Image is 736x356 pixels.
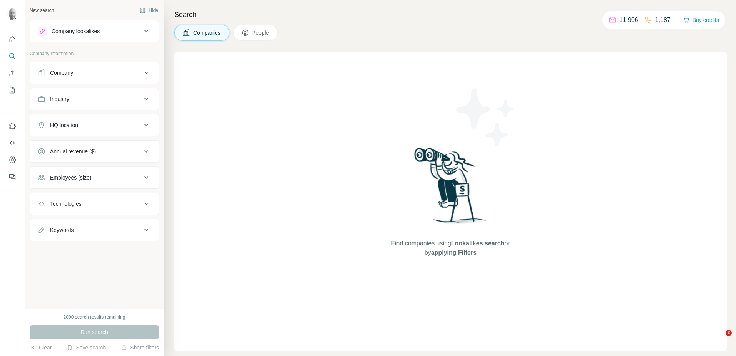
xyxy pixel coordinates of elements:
[30,50,159,57] p: Company information
[30,22,159,40] button: Company lookalikes
[30,221,159,239] button: Keywords
[121,344,159,351] button: Share filters
[6,136,18,150] button: Use Surfe API
[252,29,270,37] span: People
[6,170,18,184] button: Feedback
[30,64,159,82] button: Company
[193,29,221,37] span: Companies
[67,344,106,351] button: Save search
[6,83,18,97] button: My lists
[6,119,18,133] button: Use Surfe on LinkedIn
[30,90,159,108] button: Industry
[50,200,82,208] div: Technologies
[6,49,18,63] button: Search
[683,15,719,25] button: Buy credits
[174,9,727,20] h4: Search
[52,27,100,35] div: Company lookalikes
[451,82,520,152] img: Surfe Illustration - Stars
[389,239,512,257] span: Find companies using or by
[50,148,96,155] div: Annual revenue ($)
[50,121,78,129] div: HQ location
[50,226,74,234] div: Keywords
[655,15,671,25] p: 1,187
[64,314,125,321] div: 2000 search results remaining
[6,153,18,167] button: Dashboard
[30,344,52,351] button: Clear
[134,5,164,16] button: Hide
[30,116,159,134] button: HQ location
[411,146,491,232] img: Surfe Illustration - Woman searching with binoculars
[30,168,159,187] button: Employees (size)
[50,95,69,103] div: Industry
[6,66,18,80] button: Enrich CSV
[50,69,73,77] div: Company
[6,32,18,46] button: Quick start
[6,8,18,20] img: Avatar
[431,249,477,256] span: applying Filters
[710,330,728,348] iframe: Intercom live chat
[726,330,732,336] span: 2
[30,7,54,14] div: New search
[451,240,505,247] span: Lookalikes search
[619,15,638,25] p: 11,906
[30,195,159,213] button: Technologies
[30,142,159,161] button: Annual revenue ($)
[50,174,91,181] div: Employees (size)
